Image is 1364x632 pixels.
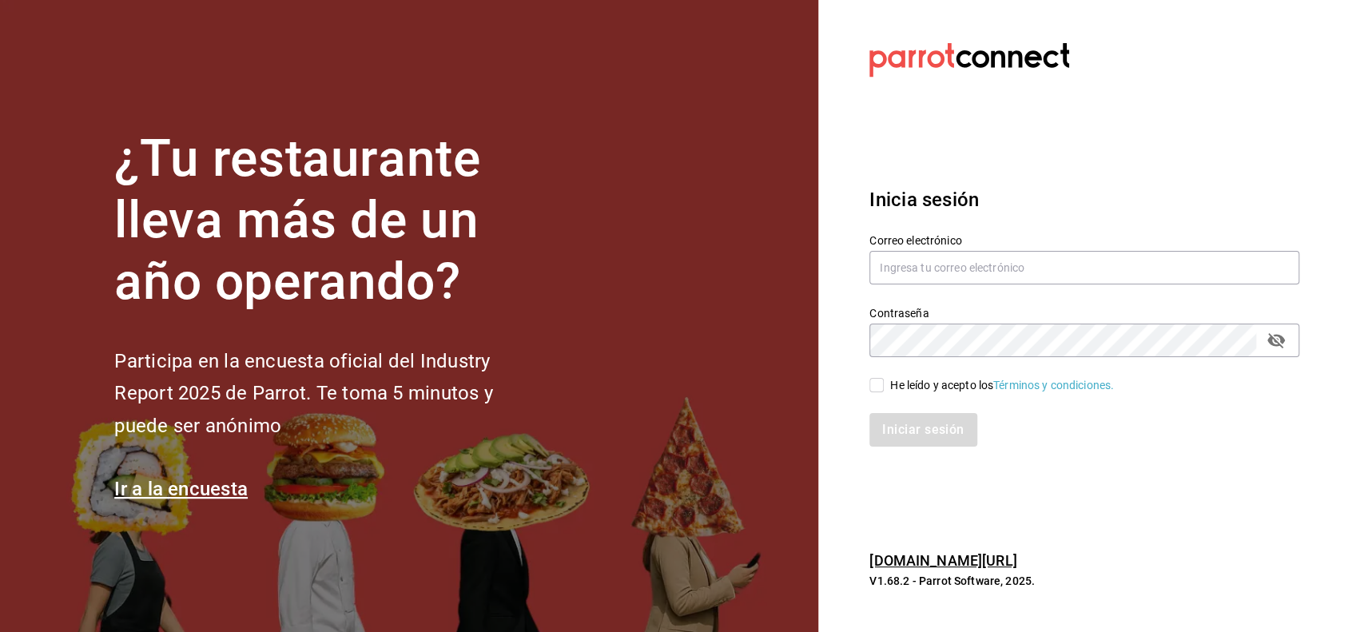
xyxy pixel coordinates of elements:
[869,251,1299,284] input: Ingresa tu correo electrónico
[1263,327,1290,354] button: passwordField
[869,235,1299,246] label: Correo electrónico
[869,308,1299,319] label: Contraseña
[869,185,1299,214] h3: Inicia sesión
[890,377,1114,394] div: He leído y acepto los
[869,573,1299,589] p: V1.68.2 - Parrot Software, 2025.
[114,345,546,443] h2: Participa en la encuesta oficial del Industry Report 2025 de Parrot. Te toma 5 minutos y puede se...
[114,129,546,312] h1: ¿Tu restaurante lleva más de un año operando?
[114,478,248,500] a: Ir a la encuesta
[869,552,1016,569] a: [DOMAIN_NAME][URL]
[993,379,1114,392] a: Términos y condiciones.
